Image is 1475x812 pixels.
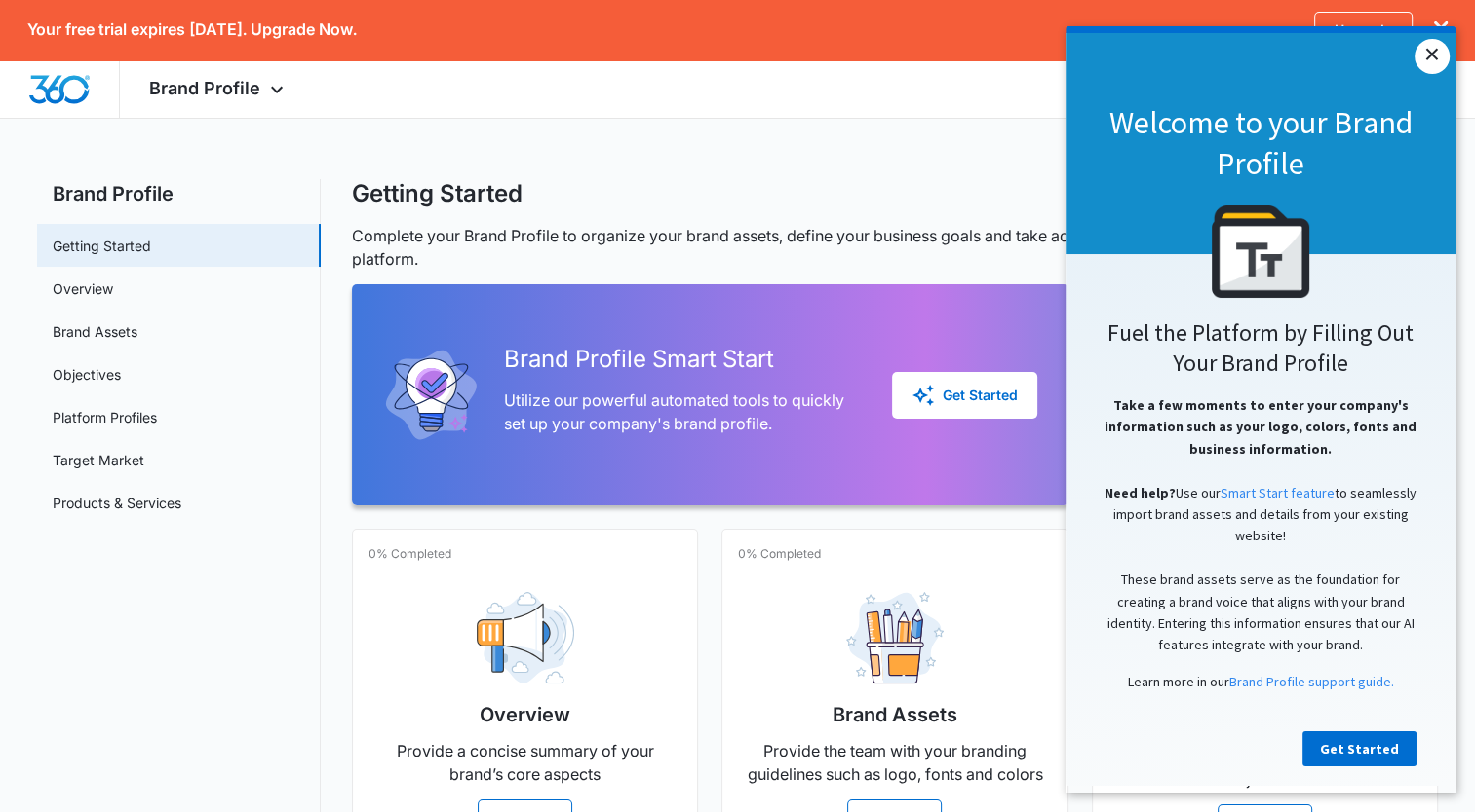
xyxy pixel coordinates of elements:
[53,493,181,513] a: Products & Services
[53,407,157,427] a: Platform Profiles
[504,388,861,435] p: Utilize our powerful automated tools to quickly set up your company's brand profile.
[155,458,269,475] a: Smart Start feature
[19,645,370,666] p: Learn more in our
[53,364,121,385] a: Objectives
[39,370,351,431] span: Take a few moments to enter your company's information such as your logo, colors, fonts and busin...
[738,739,1051,786] p: Provide the team with your branding guidelines such as logo, fonts and colors
[53,278,113,299] a: Overview
[352,179,523,208] h1: Getting Started
[352,224,1438,271] p: Complete your Brand Profile to organize your brand assets, define your business goals and take ad...
[369,545,451,563] p: 0% Completed
[237,705,351,740] a: Get Started
[42,544,349,627] span: These brand assets serve as the foundation for creating a brand voice that aligns with your brand...
[833,700,957,729] h2: Brand Assets
[19,291,370,351] h2: Fuel the Platform by Filling Out Your Brand Profile
[504,342,861,377] h2: Brand Profile Smart Start
[53,450,144,470] a: Target Market
[349,13,384,48] a: Close modal
[912,384,1018,407] div: Get Started
[37,179,321,208] h2: Brand Profile
[120,60,318,118] div: Brand Profile
[164,646,329,664] a: Brand Profile support guide.
[48,458,352,519] span: Use our to seamlessly import brand assets and details from your existing website!
[738,545,821,563] p: 0% Completed
[369,739,681,786] p: Provide a concise summary of your brand’s core aspects
[53,321,137,342] a: Brand Assets
[1314,12,1413,49] a: Upgrade
[480,700,570,729] h2: Overview
[53,236,151,256] a: Getting Started
[39,458,110,475] span: Need help?
[892,372,1037,419] button: Get Started
[27,20,357,39] p: Your free trial expires [DATE]. Upgrade Now.
[1434,20,1448,39] button: dismiss this dialog
[149,78,260,98] span: Brand Profile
